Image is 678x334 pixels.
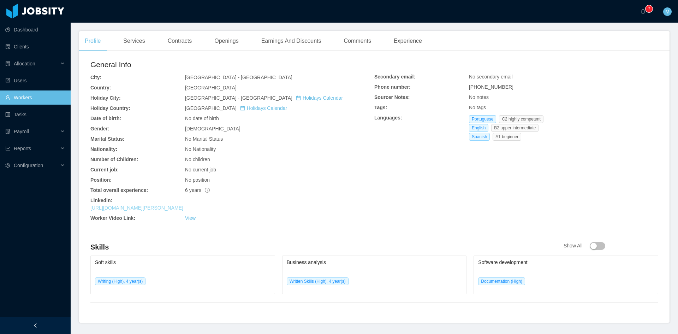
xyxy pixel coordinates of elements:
span: Payroll [14,129,29,134]
span: Reports [14,146,31,151]
b: City: [90,75,101,80]
b: Phone number: [374,84,411,90]
span: English [469,124,488,132]
b: Nationality: [90,146,117,152]
span: No Marital Status [185,136,223,142]
b: Secondary email: [374,74,415,80]
div: Soft skills [95,256,270,269]
div: Comments [338,31,377,51]
sup: 7 [646,5,653,12]
a: icon: profileTasks [5,107,65,122]
span: Allocation [14,61,35,66]
b: Position: [90,177,112,183]
span: [GEOGRAPHIC_DATA] - [GEOGRAPHIC_DATA] [185,75,292,80]
p: 7 [648,5,650,12]
div: Experience [388,31,428,51]
a: icon: userWorkers [5,90,65,105]
span: No Nationality [185,146,216,152]
b: Total overall experience: [90,187,148,193]
span: Configuration [14,163,43,168]
span: No date of birth [185,116,219,121]
b: Linkedin: [90,198,112,203]
span: Portuguese [469,115,496,123]
i: icon: bell [641,9,646,14]
span: A1 beginner [493,133,521,141]
div: No tags [469,104,658,111]
span: Show All [564,243,605,248]
div: Contracts [162,31,197,51]
a: icon: robotUsers [5,74,65,88]
b: Date of birth: [90,116,121,121]
i: icon: line-chart [5,146,10,151]
span: No notes [469,94,489,100]
div: Business analysis [287,256,462,269]
div: Software development [478,256,654,269]
div: Profile [79,31,106,51]
i: icon: setting [5,163,10,168]
b: Holiday Country: [90,105,130,111]
i: icon: file-protect [5,129,10,134]
span: [GEOGRAPHIC_DATA] - [GEOGRAPHIC_DATA] [185,95,343,101]
a: icon: auditClients [5,40,65,54]
span: Writing (High), 4 year(s) [95,277,145,285]
a: icon: calendarHolidays Calendar [296,95,343,101]
b: Number of Children: [90,157,138,162]
a: [URL][DOMAIN_NAME][PERSON_NAME] [90,205,183,211]
b: Marital Status: [90,136,124,142]
span: 6 years [185,187,210,193]
span: Written Skills (High), 4 year(s) [287,277,349,285]
b: Country: [90,85,111,90]
span: No position [185,177,210,183]
span: C2 highly competent [499,115,543,123]
i: icon: calendar [240,106,245,111]
b: Holiday City: [90,95,121,101]
h4: Skills [90,242,564,252]
b: Gender: [90,126,109,131]
span: M [665,7,670,16]
span: No secondary email [469,74,513,80]
span: [DEMOGRAPHIC_DATA] [185,126,240,131]
b: Languages: [374,115,402,121]
a: icon: pie-chartDashboard [5,23,65,37]
b: Sourcer Notes: [374,94,410,100]
span: info-circle [205,188,210,193]
a: icon: calendarHolidays Calendar [240,105,287,111]
b: Tags: [374,105,387,110]
span: [GEOGRAPHIC_DATA] [185,85,237,90]
div: Earnings And Discounts [256,31,327,51]
span: [GEOGRAPHIC_DATA] [185,105,287,111]
b: Current job: [90,167,119,172]
h2: General Info [90,59,374,70]
div: Services [118,31,150,51]
i: icon: calendar [296,95,301,100]
span: Documentation (High) [478,277,525,285]
i: icon: solution [5,61,10,66]
span: [PHONE_NUMBER] [469,84,513,90]
a: View [185,215,196,221]
div: Openings [209,31,244,51]
span: B2 upper intermediate [491,124,539,132]
span: No children [185,157,210,162]
b: Worker Video Link: [90,215,135,221]
span: Spanish [469,133,490,141]
span: No current job [185,167,216,172]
